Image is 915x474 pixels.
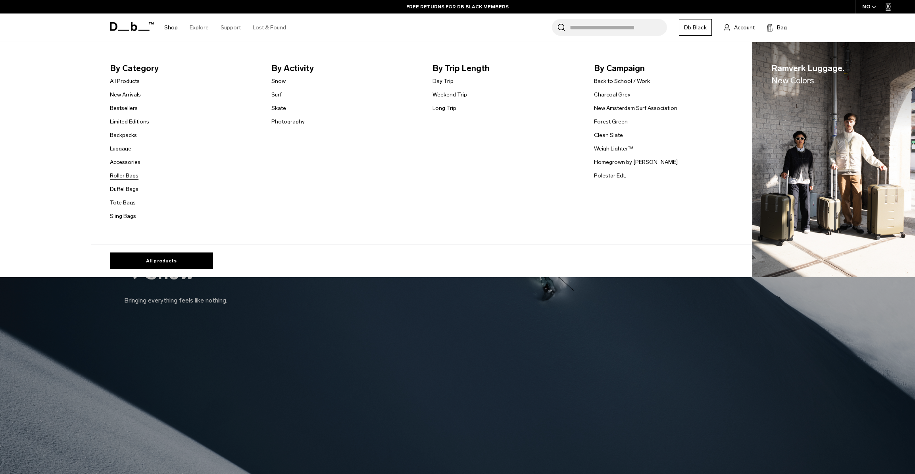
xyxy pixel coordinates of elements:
a: Weigh Lighter™ [594,145,633,153]
a: Luggage [110,145,131,153]
a: Tote Bags [110,198,136,207]
a: Backpacks [110,131,137,139]
span: By Trip Length [433,62,581,75]
span: By Activity [271,62,420,75]
a: All products [110,252,213,269]
a: Day Trip [433,77,454,85]
a: Db Black [679,19,712,36]
a: Forest Green [594,118,628,126]
a: Ramverk Luggage.New Colors. Db [752,42,915,277]
a: Weekend Trip [433,91,467,99]
button: Bag [767,23,787,32]
a: New Arrivals [110,91,141,99]
span: Bag [777,23,787,32]
a: Account [724,23,755,32]
a: Long Trip [433,104,456,112]
a: Accessories [110,158,140,166]
a: New Amsterdam Surf Association [594,104,677,112]
a: Limited Editions [110,118,149,126]
a: Photography [271,118,305,126]
a: Snow [271,77,286,85]
nav: Main Navigation [158,13,292,42]
a: Homegrown by [PERSON_NAME] [594,158,678,166]
a: Explore [190,13,209,42]
span: By Campaign [594,62,743,75]
a: Duffel Bags [110,185,138,193]
a: Sling Bags [110,212,136,220]
a: Charcoal Grey [594,91,631,99]
a: Surf [271,91,282,99]
a: Roller Bags [110,171,138,180]
a: Bestsellers [110,104,138,112]
a: Shop [164,13,178,42]
img: Db [752,42,915,277]
span: By Category [110,62,259,75]
a: Polestar Edt. [594,171,626,180]
a: Skate [271,104,286,112]
a: FREE RETURNS FOR DB BLACK MEMBERS [406,3,509,10]
a: Lost & Found [253,13,286,42]
span: Account [734,23,755,32]
a: All Products [110,77,140,85]
span: New Colors. [771,75,816,85]
a: Back to School / Work [594,77,650,85]
a: Support [221,13,241,42]
a: Clean Slate [594,131,623,139]
span: Ramverk Luggage. [771,62,844,87]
